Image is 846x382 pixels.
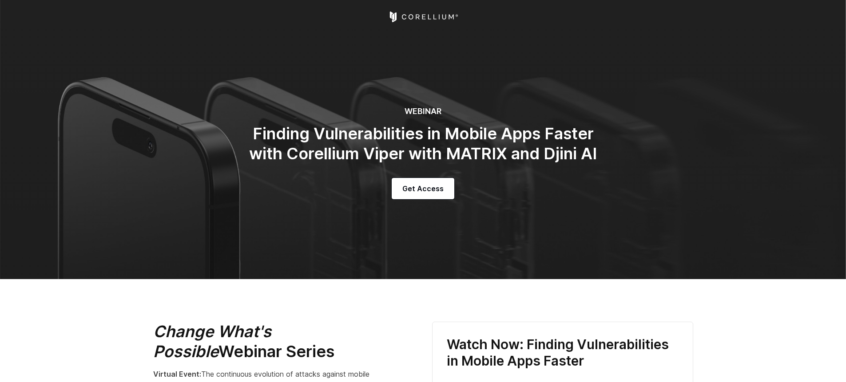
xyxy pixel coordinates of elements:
[153,370,201,378] strong: Virtual Event:
[153,322,271,361] em: Change What's Possible
[246,124,601,164] h2: Finding Vulnerabilities in Mobile Apps Faster with Corellium Viper with MATRIX and Djini AI
[388,12,458,22] a: Corellium Home
[153,322,393,362] h2: Webinar Series
[402,183,444,194] span: Get Access
[392,178,454,199] a: Get Access
[447,336,679,370] h3: Watch Now: Finding Vulnerabilities in Mobile Apps Faster
[246,106,601,117] h6: WEBINAR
